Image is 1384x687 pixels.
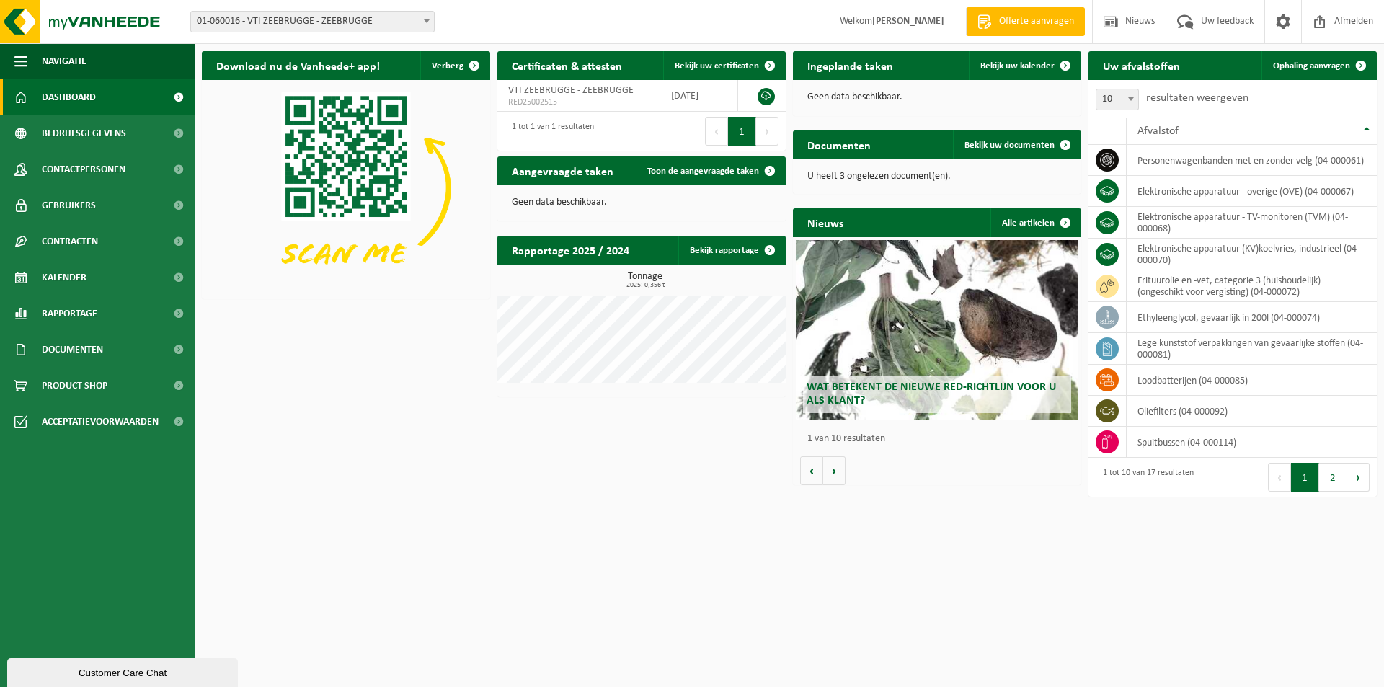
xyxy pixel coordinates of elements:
[660,80,738,112] td: [DATE]
[807,92,1067,102] p: Geen data beschikbaar.
[497,51,636,79] h2: Certificaten & attesten
[1127,365,1377,396] td: loodbatterijen (04-000085)
[796,240,1078,420] a: Wat betekent de nieuwe RED-richtlijn voor u als klant?
[807,172,1067,182] p: U heeft 3 ongelezen document(en).
[969,51,1080,80] a: Bekijk uw kalender
[678,236,784,265] a: Bekijk rapportage
[1096,89,1138,110] span: 10
[823,456,846,485] button: Volgende
[980,61,1055,71] span: Bekijk uw kalender
[42,368,107,404] span: Product Shop
[202,51,394,79] h2: Download nu de Vanheede+ app!
[705,117,728,146] button: Previous
[42,296,97,332] span: Rapportage
[508,97,649,108] span: RED25002515
[675,61,759,71] span: Bekijk uw certificaten
[505,115,594,147] div: 1 tot 1 van 1 resultaten
[793,130,885,159] h2: Documenten
[1127,239,1377,270] td: elektronische apparatuur (KV)koelvries, industrieel (04-000070)
[1347,463,1370,492] button: Next
[663,51,784,80] a: Bekijk uw certificaten
[42,79,96,115] span: Dashboard
[966,7,1085,36] a: Offerte aanvragen
[505,282,786,289] span: 2025: 0,356 t
[505,272,786,289] h3: Tonnage
[1319,463,1347,492] button: 2
[807,381,1056,407] span: Wat betekent de nieuwe RED-richtlijn voor u als klant?
[7,655,241,687] iframe: chat widget
[1088,51,1194,79] h2: Uw afvalstoffen
[1127,302,1377,333] td: ethyleenglycol, gevaarlijk in 200l (04-000074)
[42,223,98,260] span: Contracten
[202,80,490,296] img: Download de VHEPlus App
[42,260,86,296] span: Kalender
[42,332,103,368] span: Documenten
[728,117,756,146] button: 1
[756,117,778,146] button: Next
[1261,51,1375,80] a: Ophaling aanvragen
[42,43,86,79] span: Navigatie
[508,85,634,96] span: VTI ZEEBRUGGE - ZEEBRUGGE
[793,208,858,236] h2: Nieuws
[647,167,759,176] span: Toon de aangevraagde taken
[497,236,644,264] h2: Rapportage 2025 / 2024
[420,51,489,80] button: Verberg
[1127,145,1377,176] td: personenwagenbanden met en zonder velg (04-000061)
[191,12,434,32] span: 01-060016 - VTI ZEEBRUGGE - ZEEBRUGGE
[793,51,908,79] h2: Ingeplande taken
[636,156,784,185] a: Toon de aangevraagde taken
[1127,176,1377,207] td: elektronische apparatuur - overige (OVE) (04-000067)
[1127,396,1377,427] td: oliefilters (04-000092)
[1096,89,1139,110] span: 10
[995,14,1078,29] span: Offerte aanvragen
[432,61,463,71] span: Verberg
[953,130,1080,159] a: Bekijk uw documenten
[512,198,771,208] p: Geen data beschikbaar.
[1096,461,1194,493] div: 1 tot 10 van 17 resultaten
[190,11,435,32] span: 01-060016 - VTI ZEEBRUGGE - ZEEBRUGGE
[807,434,1074,444] p: 1 van 10 resultaten
[872,16,944,27] strong: [PERSON_NAME]
[1268,463,1291,492] button: Previous
[1127,333,1377,365] td: lege kunststof verpakkingen van gevaarlijke stoffen (04-000081)
[1146,92,1248,104] label: resultaten weergeven
[1137,125,1179,137] span: Afvalstof
[497,156,628,185] h2: Aangevraagde taken
[42,187,96,223] span: Gebruikers
[42,115,126,151] span: Bedrijfsgegevens
[42,404,159,440] span: Acceptatievoorwaarden
[800,456,823,485] button: Vorige
[42,151,125,187] span: Contactpersonen
[1127,270,1377,302] td: frituurolie en -vet, categorie 3 (huishoudelijk) (ongeschikt voor vergisting) (04-000072)
[1273,61,1350,71] span: Ophaling aanvragen
[1127,427,1377,458] td: spuitbussen (04-000114)
[1127,207,1377,239] td: elektronische apparatuur - TV-monitoren (TVM) (04-000068)
[990,208,1080,237] a: Alle artikelen
[1291,463,1319,492] button: 1
[964,141,1055,150] span: Bekijk uw documenten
